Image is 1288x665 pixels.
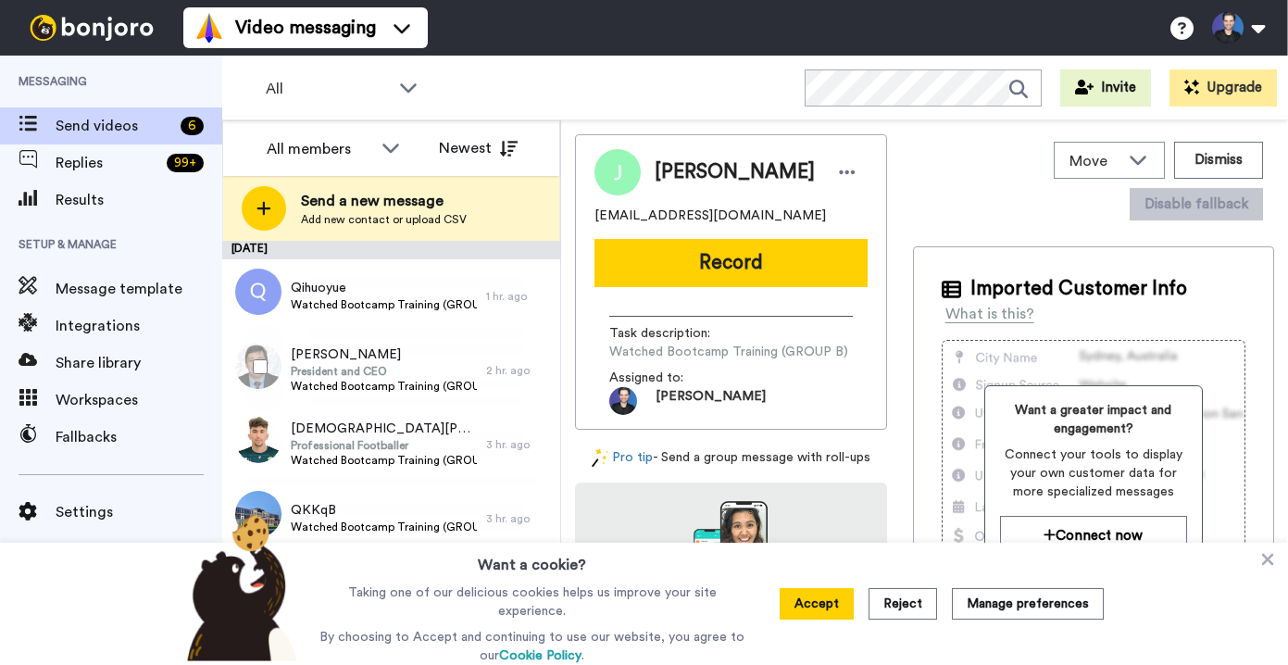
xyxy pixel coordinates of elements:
[291,345,477,364] span: [PERSON_NAME]
[486,437,551,452] div: 3 hr. ago
[1174,142,1263,179] button: Dismiss
[56,352,222,374] span: Share library
[592,448,653,468] a: Pro tip
[301,190,467,212] span: Send a new message
[609,369,739,387] span: Assigned to:
[656,387,766,415] span: [PERSON_NAME]
[291,520,477,534] span: Watched Bootcamp Training (GROUP B)
[315,583,749,621] p: Taking one of our delicious cookies helps us improve your site experience.
[594,239,868,287] button: Record
[291,379,477,394] span: Watched Bootcamp Training (GROUP A)
[486,289,551,304] div: 1 hr. ago
[1130,188,1263,220] button: Disable fallback
[291,453,477,468] span: Watched Bootcamp Training (GROUP B)
[655,158,815,186] span: [PERSON_NAME]
[499,649,581,662] a: Cookie Policy
[1060,69,1151,107] button: Invite
[952,588,1104,620] button: Manage preferences
[181,117,204,135] div: 6
[266,78,390,100] span: All
[486,511,551,526] div: 3 hr. ago
[235,15,376,41] span: Video messaging
[478,543,586,576] h3: Want a cookie?
[291,420,477,438] span: [DEMOGRAPHIC_DATA][PERSON_NAME]
[291,297,477,312] span: Watched Bootcamp Training (GROUP B)
[1069,150,1119,172] span: Move
[780,588,854,620] button: Accept
[235,417,281,463] img: 03a867d7-b611-4dad-ba1b-46c0173a71e7.png
[609,324,739,343] span: Task description :
[945,303,1034,325] div: What is this?
[56,278,222,300] span: Message template
[170,513,307,661] img: bear-with-cookie.png
[970,275,1187,303] span: Imported Customer Info
[609,343,848,361] span: Watched Bootcamp Training (GROUP B)
[694,501,768,601] img: download
[1169,69,1277,107] button: Upgrade
[235,491,281,537] img: 168448ec-f7b7-4761-8991-5d3ce20f618c.jpg
[167,154,204,172] div: 99 +
[222,241,560,259] div: [DATE]
[594,207,826,225] span: [EMAIL_ADDRESS][DOMAIN_NAME]
[609,387,637,415] img: 6be86ef7-c569-4fce-93cb-afb5ceb4fafb-1583875477.jpg
[594,149,641,195] img: Image of Joshua
[315,628,749,665] p: By choosing to Accept and continuing to use our website, you agree to our .
[301,212,467,227] span: Add new contact or upload CSV
[56,189,222,211] span: Results
[291,501,477,520] span: QKKqB
[575,448,887,468] div: - Send a group message with roll-ups
[56,115,173,137] span: Send videos
[194,13,224,43] img: vm-color.svg
[869,588,937,620] button: Reject
[291,364,477,379] span: President and CEO
[291,438,477,453] span: Professional Footballer
[1000,516,1187,556] button: Connect now
[235,269,281,315] img: q.png
[56,152,159,174] span: Replies
[267,138,372,160] div: All members
[22,15,161,41] img: bj-logo-header-white.svg
[1000,401,1187,438] span: Want a greater impact and engagement?
[56,501,222,523] span: Settings
[592,448,608,468] img: magic-wand.svg
[291,279,477,297] span: Qihuoyue
[425,130,531,167] button: Newest
[56,389,222,411] span: Workspaces
[486,363,551,378] div: 2 hr. ago
[1000,445,1187,501] span: Connect your tools to display your own customer data for more specialized messages
[56,426,222,448] span: Fallbacks
[56,315,222,337] span: Integrations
